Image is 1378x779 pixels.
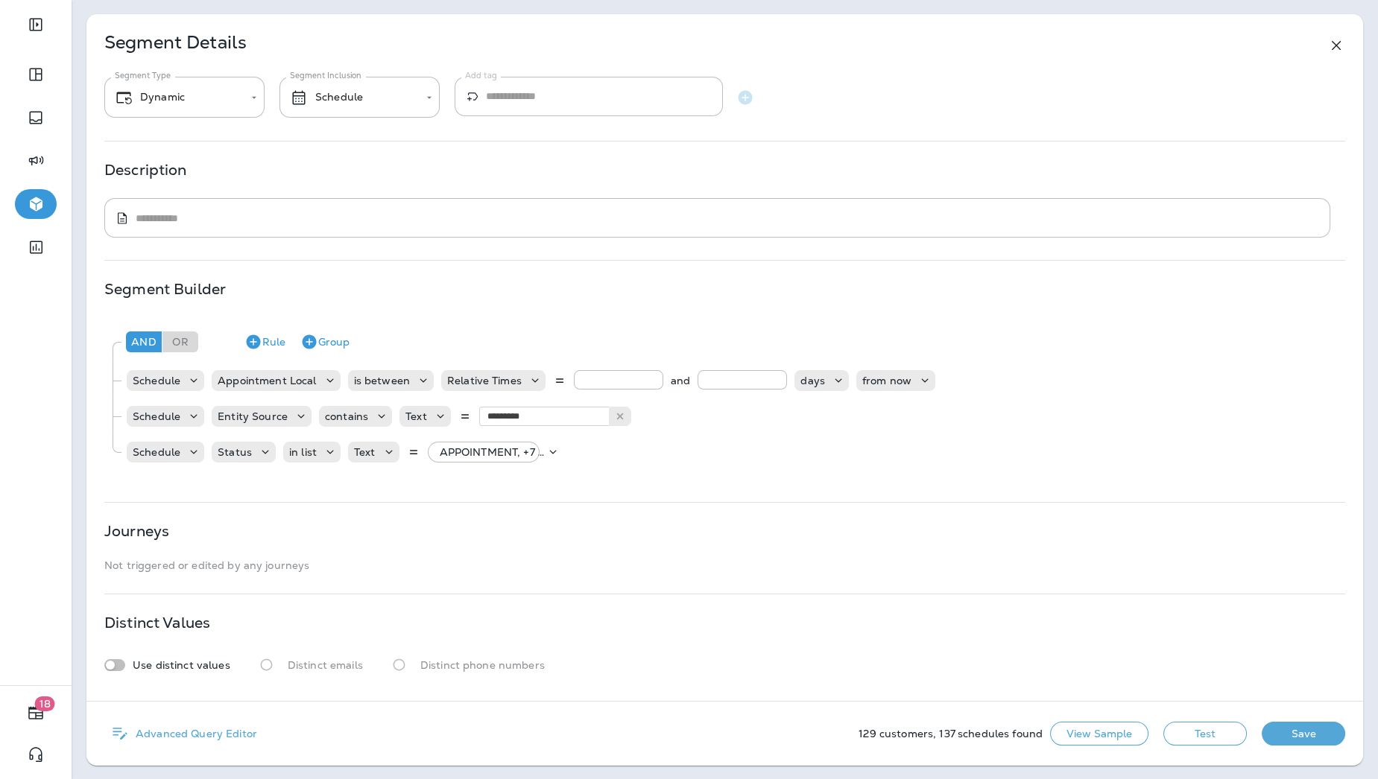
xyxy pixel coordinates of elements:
[15,10,57,39] button: Expand Sidebar
[290,70,361,81] label: Segment Inclusion
[35,696,55,711] span: 18
[115,70,171,81] label: Segment Type
[15,698,57,728] button: 18
[465,70,497,81] label: Add tag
